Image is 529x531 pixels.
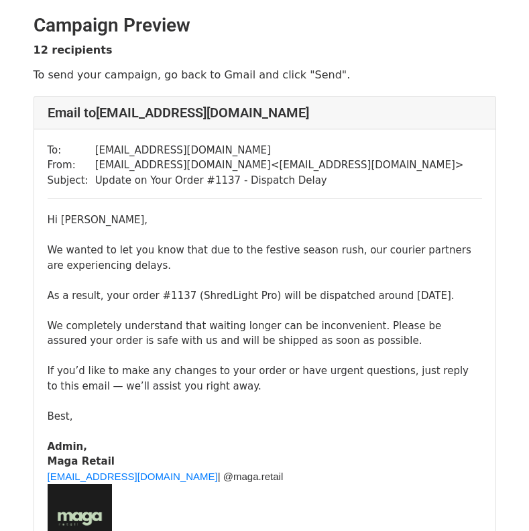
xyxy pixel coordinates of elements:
[34,44,113,56] strong: 12 recipients
[48,143,95,158] td: To:
[462,467,529,531] iframe: Chat Widget
[48,471,218,482] a: [EMAIL_ADDRESS][DOMAIN_NAME]
[48,213,482,394] div: Hi [PERSON_NAME], We wanted to let you know that due to the festive season rush, our courier part...
[34,68,496,82] p: To send your campaign, go back to Gmail and click "Send".
[48,471,284,482] font: | @maga.retail
[48,173,95,188] td: Subject:
[48,440,115,468] b: Admin, Maga Retail
[95,158,464,173] td: [EMAIL_ADDRESS][DOMAIN_NAME] < [EMAIL_ADDRESS][DOMAIN_NAME] >
[95,173,464,188] td: Update on Your Order #1137 - Dispatch Delay
[48,158,95,173] td: From:
[48,409,482,424] div: Best,
[48,105,482,121] h4: Email to [EMAIL_ADDRESS][DOMAIN_NAME]
[95,143,464,158] td: [EMAIL_ADDRESS][DOMAIN_NAME]
[34,14,496,37] h2: Campaign Preview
